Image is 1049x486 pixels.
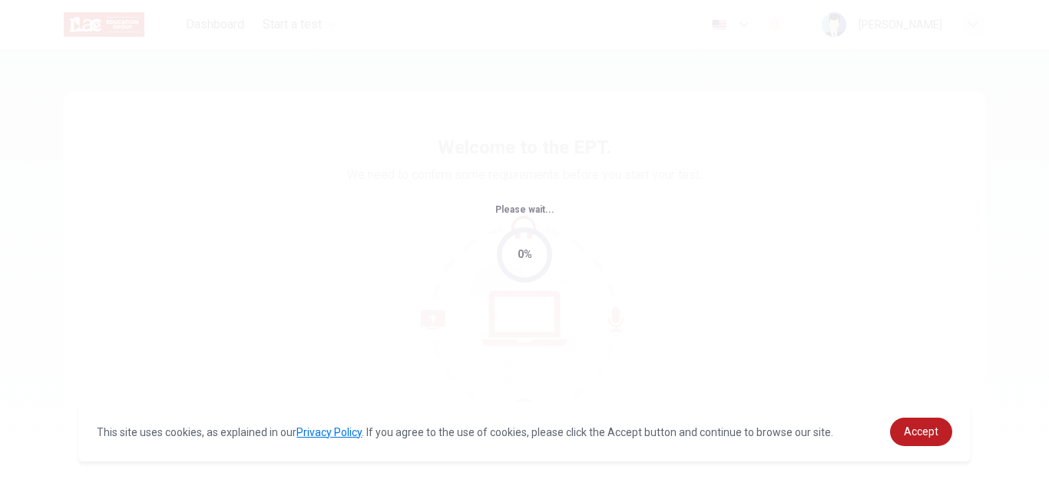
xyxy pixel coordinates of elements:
[904,425,938,438] span: Accept
[97,426,833,438] span: This site uses cookies, as explained in our . If you agree to the use of cookies, please click th...
[890,418,952,446] a: dismiss cookie message
[296,426,362,438] a: Privacy Policy
[78,402,970,461] div: cookieconsent
[495,204,554,215] span: Please wait...
[518,246,532,263] div: 0%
